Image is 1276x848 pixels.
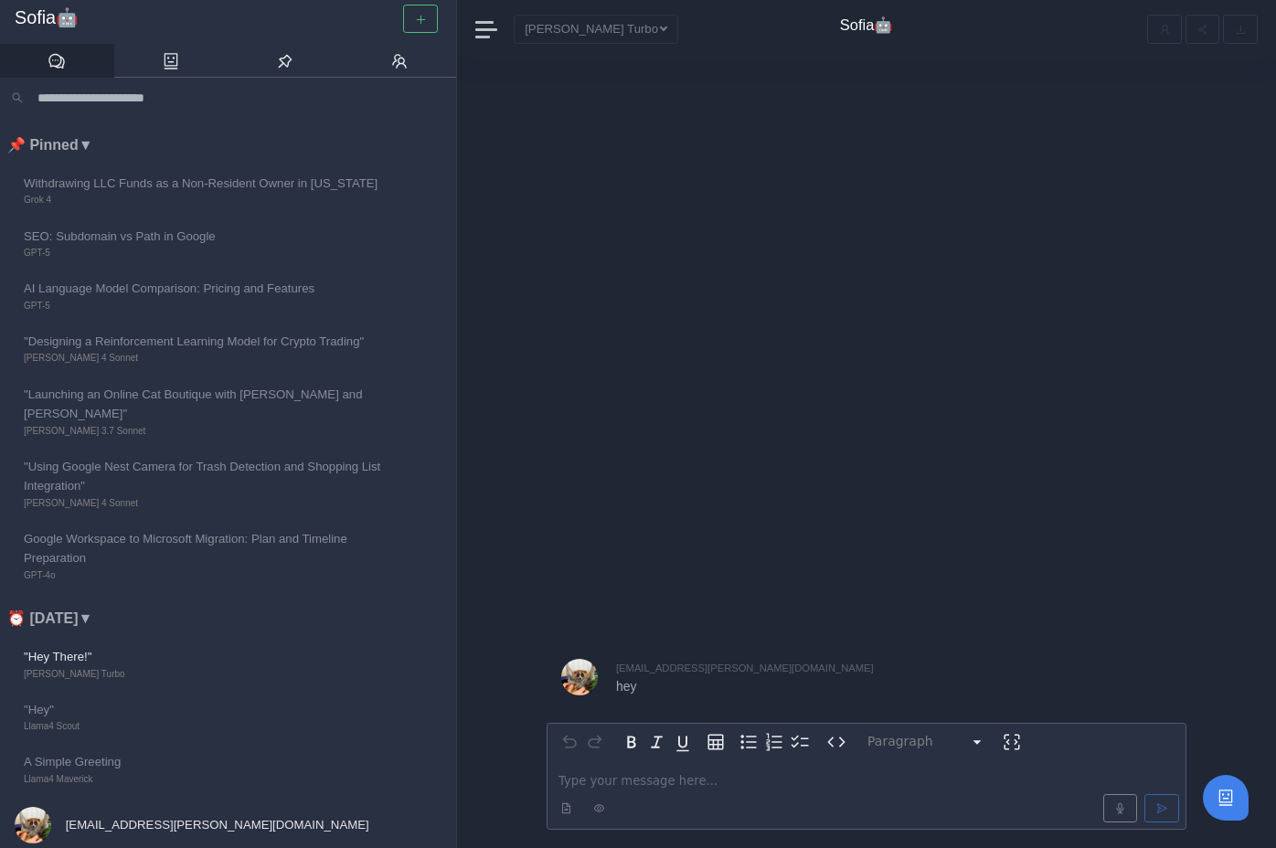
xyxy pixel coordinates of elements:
button: Block type [860,729,992,755]
li: 📌 Pinned ▼ [7,133,456,157]
button: Check list [787,729,813,755]
span: GPT-5 [24,299,391,313]
span: Llama4 Scout [24,719,391,734]
button: Italic [644,729,670,755]
span: [PERSON_NAME] 4 Sonnet [24,351,391,366]
span: "Hey" [24,700,391,719]
h4: Sofia🤖 [840,16,894,35]
span: [PERSON_NAME] 4 Sonnet [24,496,391,511]
span: [PERSON_NAME] Turbo [24,667,391,682]
span: Grok 4 [24,193,391,207]
li: ⏰ [DATE] ▼ [7,607,456,631]
span: GPT-5 [24,246,391,260]
button: Inline code format [824,729,849,755]
span: [EMAIL_ADDRESS][PERSON_NAME][DOMAIN_NAME] [62,818,369,832]
button: Numbered list [761,729,787,755]
div: editable markdown [548,760,1186,829]
span: GPT-4o [24,568,391,583]
span: [PERSON_NAME] 3.7 Sonnet [24,424,391,439]
button: Bulleted list [736,729,761,755]
span: "Hey There!" [24,647,391,666]
a: Sofia🤖 [15,7,441,29]
div: [EMAIL_ADDRESS][PERSON_NAME][DOMAIN_NAME] [616,659,1186,677]
span: Google Workspace to Microsoft Migration: Plan and Timeline Preparation [24,529,391,568]
span: AI Language Model Comparison: Pricing and Features [24,279,391,298]
p: hey [616,677,1101,696]
span: "Designing a Reinforcement Learning Model for Crypto Trading" [24,332,391,351]
span: Withdrawing LLC Funds as a Non-Resident Owner in [US_STATE] [24,174,391,193]
span: "Using Google Nest Camera for Trash Detection and Shopping List Integration" [24,457,391,496]
div: toggle group [736,729,813,755]
span: Llama4 Maverick [24,772,391,787]
button: Underline [670,729,696,755]
button: Bold [619,729,644,755]
input: Search conversations [30,85,445,111]
span: A Simple Greeting [24,752,391,771]
span: SEO: Subdomain vs Path in Google [24,227,391,246]
span: "Launching an Online Cat Boutique with [PERSON_NAME] and [PERSON_NAME]" [24,385,391,424]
